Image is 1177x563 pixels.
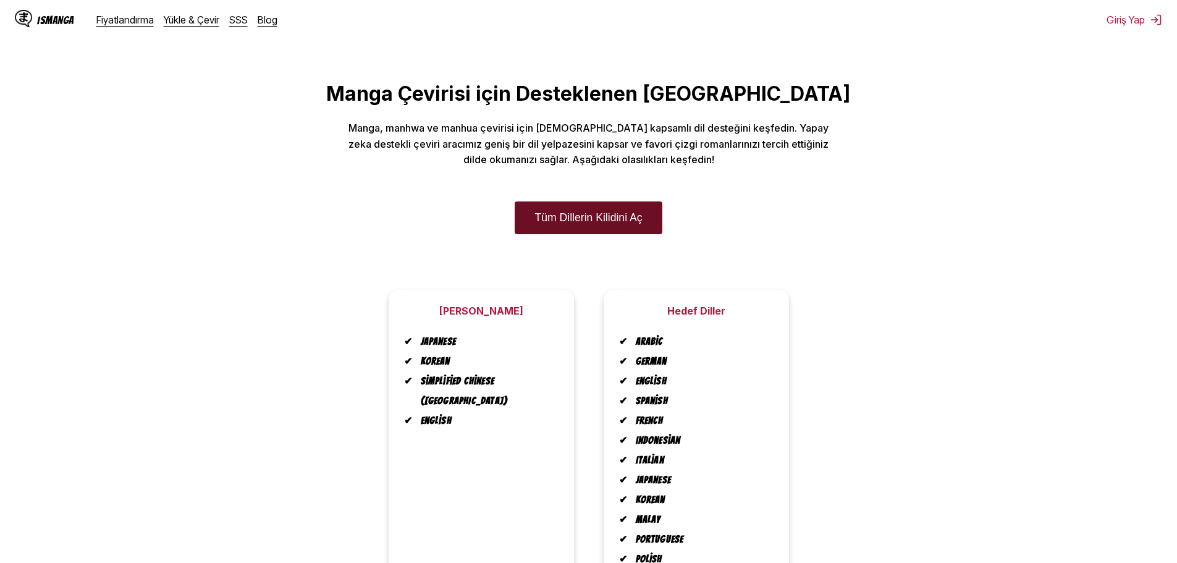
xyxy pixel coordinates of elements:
a: SSS [229,14,248,26]
li: English [413,411,559,431]
a: Blog [258,14,277,26]
div: IsManga [37,14,74,26]
li: English [628,371,774,391]
li: Japanese [413,332,559,352]
h1: Manga Çevirisi için Desteklenen [GEOGRAPHIC_DATA] [10,82,1167,106]
h2: Hedef Diller [667,305,725,317]
li: Italian [628,451,774,470]
p: Manga, manhwa ve manhua çevirisi için [DEMOGRAPHIC_DATA] kapsamlı dil desteğini keşfedin. Yapay z... [342,121,836,168]
li: Korean [628,490,774,510]
li: German [628,352,774,371]
li: Korean [413,352,559,371]
img: IsManga Logo [15,10,32,27]
li: Simplified Chinese ([GEOGRAPHIC_DATA]) [413,371,559,411]
a: Fiyatlandırma [96,14,154,26]
li: Spanish [628,391,774,411]
a: IsManga LogoIsManga [15,10,96,30]
li: Malay [628,510,774,530]
button: Giriş Yap [1107,14,1162,26]
h2: [PERSON_NAME] [439,305,523,317]
a: Tüm Dillerin Kilidini Aç [515,201,662,234]
img: Sign out [1150,14,1162,26]
li: Indonesian [628,431,774,451]
li: French [628,411,774,431]
li: Japanese [628,470,774,490]
li: Portuguese [628,530,774,549]
li: Arabic [628,332,774,352]
a: Yükle & Çevir [164,14,219,26]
